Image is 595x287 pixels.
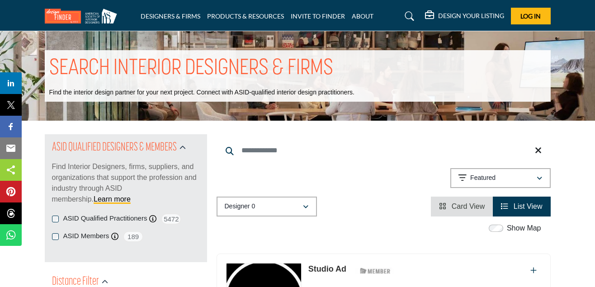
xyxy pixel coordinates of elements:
button: Log In [511,8,551,24]
a: INVITE TO FINDER [291,12,345,20]
p: Designer 0 [225,202,255,211]
a: Search [396,9,420,24]
img: ASID Members Badge Icon [355,265,396,277]
label: ASID Qualified Practitioners [63,213,147,224]
p: Find Interior Designers, firms, suppliers, and organizations that support the profession and indu... [52,161,200,205]
a: ABOUT [352,12,373,20]
span: Card View [452,202,485,210]
a: View Card [439,202,485,210]
label: ASID Members [63,231,109,241]
button: Featured [450,168,551,188]
li: Card View [431,197,493,216]
li: List View [493,197,550,216]
a: DESIGNERS & FIRMS [141,12,200,20]
span: 189 [123,231,143,242]
button: Designer 0 [217,197,317,216]
p: Find the interior design partner for your next project. Connect with ASID-qualified interior desi... [49,88,354,97]
div: DESIGN YOUR LISTING [425,11,504,22]
label: Show Map [507,223,541,234]
img: Site Logo [45,9,122,24]
input: ASID Members checkbox [52,233,59,240]
a: Learn more [94,195,131,203]
h1: SEARCH INTERIOR DESIGNERS & FIRMS [49,55,333,83]
input: Search Keyword [217,140,551,161]
span: 5472 [161,213,181,225]
input: ASID Qualified Practitioners checkbox [52,216,59,222]
a: PRODUCTS & RESOURCES [207,12,284,20]
a: Studio Ad [308,264,346,273]
h2: ASID QUALIFIED DESIGNERS & MEMBERS [52,140,177,156]
p: Studio Ad [308,263,346,275]
a: Add To List [530,267,537,274]
p: Featured [470,174,496,183]
h5: DESIGN YOUR LISTING [438,12,504,20]
span: List View [514,202,543,210]
a: View List [501,202,542,210]
span: Log In [520,12,541,20]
